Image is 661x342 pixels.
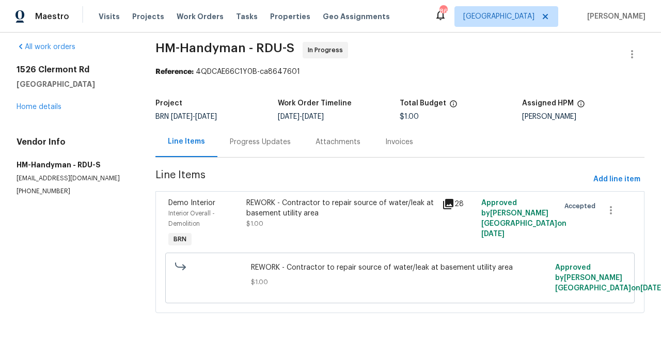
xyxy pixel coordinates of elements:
span: - [278,113,324,120]
h5: Work Order Timeline [278,100,352,107]
span: [DATE] [278,113,300,120]
span: In Progress [308,45,347,55]
span: BRN [169,234,191,244]
span: The hpm assigned to this work order. [577,100,585,113]
a: Home details [17,103,61,111]
span: [DATE] [195,113,217,120]
span: Add line item [593,173,640,186]
span: Geo Assignments [323,11,390,22]
span: The total cost of line items that have been proposed by Opendoor. This sum includes line items th... [449,100,458,113]
h5: Total Budget [400,100,446,107]
span: $1.00 [400,113,419,120]
h4: Vendor Info [17,137,131,147]
span: [PERSON_NAME] [583,11,646,22]
h2: 1526 Clermont Rd [17,65,131,75]
span: $1.00 [251,277,549,287]
span: - [171,113,217,120]
div: Attachments [316,137,360,147]
span: REWORK - Contractor to repair source of water/leak at basement utility area [251,262,549,273]
div: [PERSON_NAME] [522,113,644,120]
span: HM-Handyman - RDU-S [155,42,294,54]
span: Demo Interior [168,199,215,207]
b: Reference: [155,68,194,75]
span: Properties [270,11,310,22]
span: [DATE] [481,230,505,238]
h5: [GEOGRAPHIC_DATA] [17,79,131,89]
a: All work orders [17,43,75,51]
span: Maestro [35,11,69,22]
span: $1.00 [246,221,263,227]
h5: Assigned HPM [522,100,574,107]
span: [DATE] [171,113,193,120]
h5: HM-Handyman - RDU-S [17,160,131,170]
span: Interior Overall - Demolition [168,210,215,227]
div: Invoices [385,137,413,147]
h5: Project [155,100,182,107]
span: Tasks [236,13,258,20]
span: [DATE] [302,113,324,120]
span: Approved by [PERSON_NAME][GEOGRAPHIC_DATA] on [481,199,566,238]
span: Line Items [155,170,589,189]
div: Progress Updates [230,137,291,147]
span: Visits [99,11,120,22]
div: 28 [442,198,475,210]
div: REWORK - Contractor to repair source of water/leak at basement utility area [246,198,436,219]
div: Line Items [168,136,205,147]
span: [GEOGRAPHIC_DATA] [463,11,534,22]
button: Add line item [589,170,644,189]
span: Accepted [564,201,600,211]
p: [EMAIL_ADDRESS][DOMAIN_NAME] [17,174,131,183]
div: 86 [439,6,447,17]
span: BRN [155,113,217,120]
span: Work Orders [177,11,224,22]
p: [PHONE_NUMBER] [17,187,131,196]
div: 4QDCAE66C1Y0B-ca8647601 [155,67,644,77]
span: Projects [132,11,164,22]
